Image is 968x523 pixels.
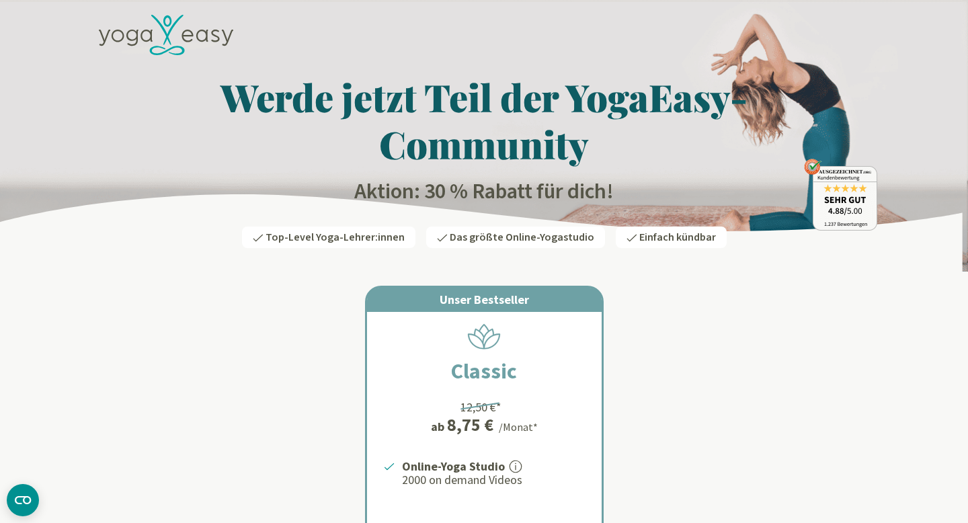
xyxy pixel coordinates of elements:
h2: Classic [419,355,549,387]
span: Unser Bestseller [440,292,529,307]
span: ab [431,417,447,436]
div: 8,75 € [447,416,493,434]
button: CMP-Widget öffnen [7,484,39,516]
span: Top-Level Yoga-Lehrer:innen [266,230,405,245]
span: Das größte Online-Yogastudio [450,230,594,245]
div: 12,50 €* [460,398,501,416]
p: 2000 on demand Videos [402,472,586,488]
span: Einfach kündbar [639,230,716,245]
h2: Aktion: 30 % Rabatt für dich! [91,178,877,205]
strong: Online-Yoga Studio [402,458,505,474]
h1: Werde jetzt Teil der YogaEasy-Community [91,73,877,167]
img: ausgezeichnet_badge.png [804,159,877,231]
div: /Monat* [499,419,538,435]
